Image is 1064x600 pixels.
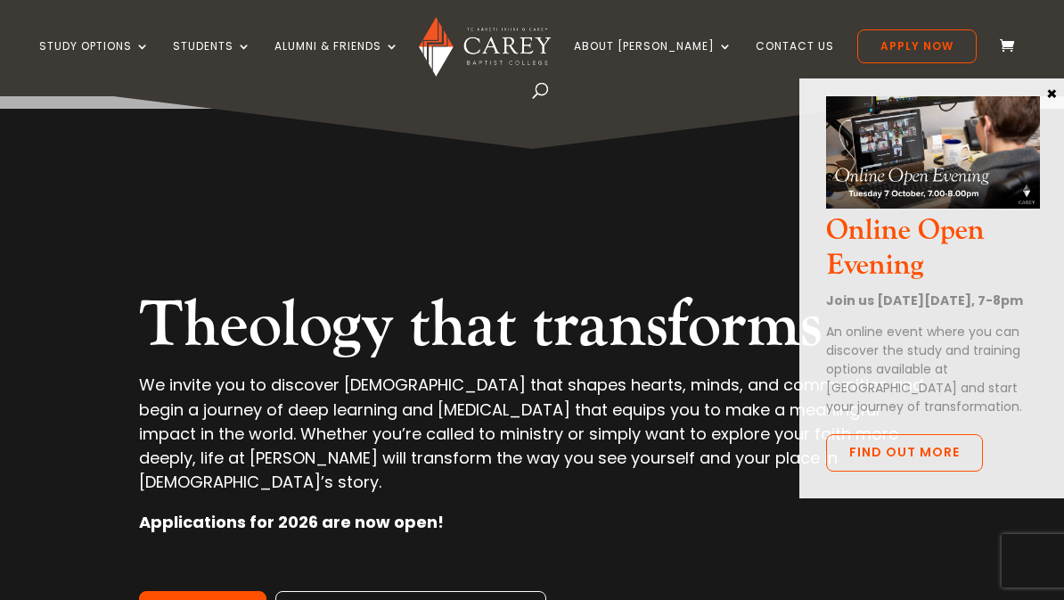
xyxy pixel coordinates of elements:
[826,434,983,472] a: Find out more
[756,40,834,82] a: Contact Us
[826,193,1040,214] a: Online Open Evening Oct 2025
[173,40,251,82] a: Students
[826,214,1040,292] h3: Online Open Evening
[826,96,1040,209] img: Online Open Evening Oct 2025
[826,323,1040,416] p: An online event where you can discover the study and training options available at [GEOGRAPHIC_DA...
[857,29,977,63] a: Apply Now
[1043,85,1060,101] button: Close
[826,292,1023,309] strong: Join us [DATE][DATE], 7-8pm
[574,40,733,82] a: About [PERSON_NAME]
[139,373,926,510] p: We invite you to discover [DEMOGRAPHIC_DATA] that shapes hearts, minds, and communities and begin...
[419,17,550,77] img: Carey Baptist College
[139,287,926,373] h2: Theology that transforms
[274,40,399,82] a: Alumni & Friends
[139,511,444,533] strong: Applications for 2026 are now open!
[39,40,150,82] a: Study Options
